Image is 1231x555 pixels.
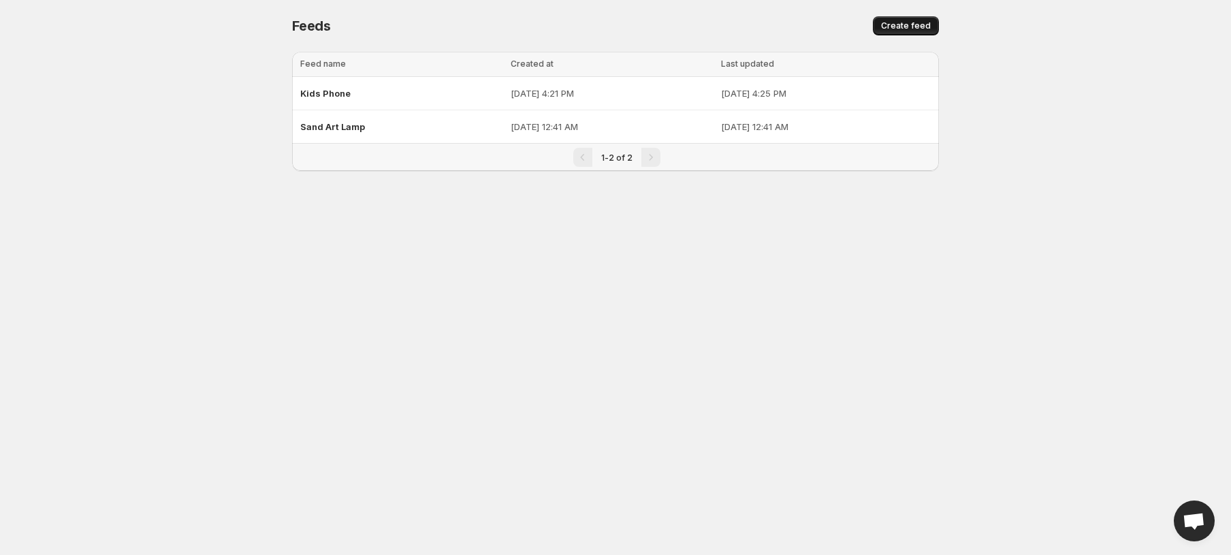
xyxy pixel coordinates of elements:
[511,120,713,133] p: [DATE] 12:41 AM
[511,59,554,69] span: Created at
[601,153,633,163] span: 1-2 of 2
[721,59,774,69] span: Last updated
[300,59,346,69] span: Feed name
[300,121,365,132] span: Sand Art Lamp
[721,86,931,100] p: [DATE] 4:25 PM
[721,120,931,133] p: [DATE] 12:41 AM
[292,143,939,171] nav: Pagination
[511,86,713,100] p: [DATE] 4:21 PM
[873,16,939,35] button: Create feed
[292,18,331,34] span: Feeds
[881,20,931,31] span: Create feed
[1174,501,1215,541] a: Open chat
[300,88,351,99] span: Kids Phone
